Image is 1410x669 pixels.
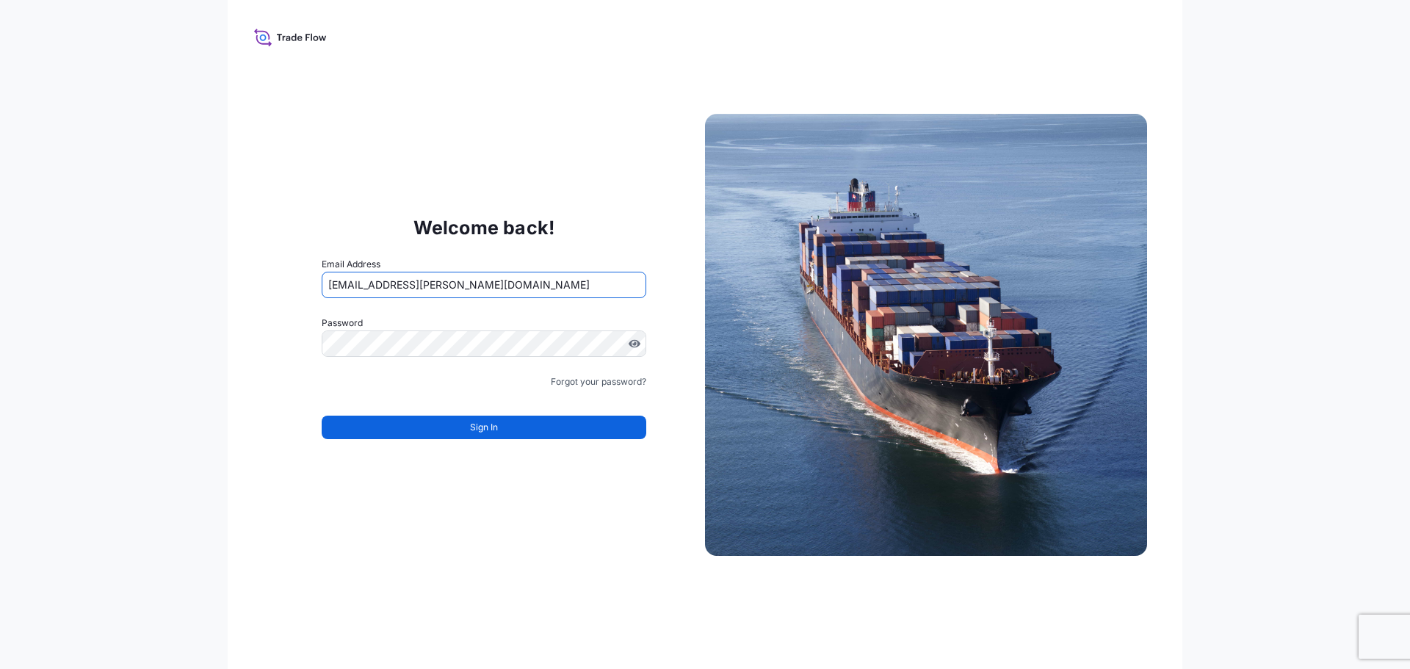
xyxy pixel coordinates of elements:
p: Welcome back! [413,216,555,239]
a: Forgot your password? [551,375,646,389]
button: Sign In [322,416,646,439]
img: Ship illustration [705,114,1147,556]
button: Show password [629,338,640,350]
label: Password [322,316,646,330]
span: Sign In [470,420,498,435]
input: example@gmail.com [322,272,646,298]
label: Email Address [322,257,380,272]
